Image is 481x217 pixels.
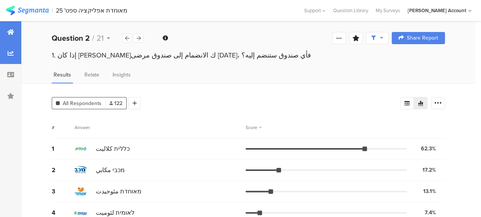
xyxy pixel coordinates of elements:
[52,187,75,196] div: 3
[52,124,75,131] div: #
[52,32,90,44] b: Question 2
[408,7,466,14] div: [PERSON_NAME] Account
[372,7,404,14] a: My Surveys
[52,208,75,217] div: 4
[63,99,102,107] span: All Respondents
[54,71,71,79] span: Results
[113,71,131,79] span: Insights
[96,187,141,196] span: מאוחדת مئوحيدت
[75,185,87,198] img: d3718dnoaommpf.cloudfront.net%2Fitem%2F5c02a578f12c979254d2.jpeg
[84,71,99,79] span: Relate
[304,5,325,16] div: Support
[92,32,94,44] span: /
[96,208,135,217] span: לאומית لئوميت
[6,6,49,15] img: segmanta logo
[423,187,436,195] div: 13.1%
[75,124,90,131] div: Answer
[329,7,372,14] a: Question Library
[75,143,87,155] img: d3718dnoaommpf.cloudfront.net%2Fitem%2F6d743a2aa7ce1308ada3.jpg
[96,166,125,174] span: מכבי مكابي
[110,99,122,107] span: 122
[52,144,75,153] div: 1
[421,145,436,153] div: 62.3%
[52,166,75,174] div: 2
[422,166,436,174] div: 17.2%
[96,144,130,153] span: כללית كلاليت
[246,124,262,131] div: Score
[75,164,87,176] img: d3718dnoaommpf.cloudfront.net%2Fitem%2F8b64f2de7b9de0190842.jpg
[407,35,438,41] span: Share Report
[97,32,104,44] span: 21
[56,7,127,14] div: מאוחדת אפליקציה ספט' 25
[425,209,436,217] div: 7.4%
[52,6,53,15] div: |
[52,50,445,60] div: 1. إذا كان [PERSON_NAME]ك الانضمام إلى صندوق مرضى [DATE]، فأي صندوق ستنضم إليه؟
